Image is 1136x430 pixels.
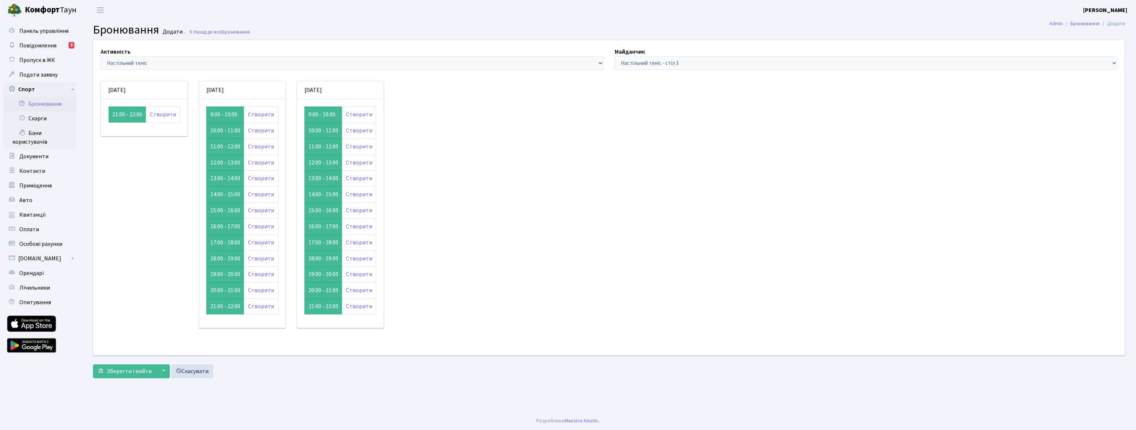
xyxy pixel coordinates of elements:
a: Лічильники [4,280,77,295]
a: Створити [248,270,274,278]
a: Пропуск в ЖК [4,53,77,67]
span: Повідомлення [19,42,57,50]
span: Зберегти і вийти [107,367,152,375]
a: Створити [248,222,274,231]
a: Створити [150,111,176,119]
a: Створити [248,143,274,151]
button: Зберегти і вийти [93,364,156,378]
span: Пропуск в ЖК [19,56,55,64]
a: Створити [346,286,372,294]
a: Створити [248,286,274,294]
span: Орендарі [19,269,44,277]
td: 16:00 - 17:00 [206,218,244,235]
a: Опитування [4,295,77,310]
td: 17:00 - 18:00 [304,235,342,251]
a: Створити [248,239,274,247]
span: Контакти [19,167,45,175]
a: Створити [346,255,372,263]
a: [PERSON_NAME] [1083,6,1127,15]
a: Massive Kinetic [565,417,599,425]
td: 11:00 - 12:00 [304,139,342,155]
a: Бронювання [4,97,77,111]
td: 18:00 - 19:00 [206,251,244,267]
a: Скасувати [171,364,213,378]
a: Бани користувачів [4,126,77,149]
span: Квитанції [19,211,46,219]
span: Панель управління [19,27,69,35]
div: 3 [69,42,74,49]
a: Створити [346,302,372,310]
td: 10:00 - 11:00 [304,123,342,139]
a: Авто [4,193,77,208]
a: Створити [346,159,372,167]
a: Створити [346,206,372,214]
td: 13:00 - 14:00 [206,171,244,187]
a: Особові рахунки [4,237,77,251]
a: Спорт [4,82,77,97]
b: Комфорт [25,4,60,16]
span: Таун [25,4,77,16]
b: [PERSON_NAME] [1083,6,1127,14]
td: 13:00 - 14:00 [304,171,342,187]
td: 9:00 - 10:00 [304,106,342,123]
div: [DATE] [297,81,384,99]
span: Подати заявку [19,71,58,79]
td: 19:00 - 20:00 [206,267,244,283]
a: Створити [248,255,274,263]
div: Розроблено . [536,417,600,425]
small: Додати . [161,28,185,35]
span: Особові рахунки [19,240,62,248]
a: Створити [346,143,372,151]
a: [DOMAIN_NAME] [4,251,77,266]
td: 14:00 - 15:00 [304,187,342,203]
td: 20:00 - 21:00 [304,283,342,299]
a: Створити [346,270,372,278]
a: Створити [346,127,372,135]
a: Подати заявку [4,67,77,82]
a: Створити [248,302,274,310]
span: Авто [19,196,32,204]
a: Admin [1049,20,1063,27]
a: Створити [248,159,274,167]
a: Створити [248,174,274,182]
a: Контакти [4,164,77,178]
td: 12:00 - 13:00 [206,155,244,171]
td: 12:00 - 13:00 [304,155,342,171]
a: Створити [346,174,372,182]
a: Створити [248,111,274,119]
td: 9:00 - 10:00 [206,106,244,123]
li: Додати [1100,20,1125,28]
span: Приміщення [19,182,52,190]
a: Створити [248,190,274,198]
a: Оплати [4,222,77,237]
a: Створити [346,111,372,119]
td: 18:00 - 19:00 [304,251,342,267]
td: 14:00 - 15:00 [206,187,244,203]
a: Документи [4,149,77,164]
nav: breadcrumb [1038,16,1136,31]
span: Лічильники [19,284,50,292]
a: Створити [346,190,372,198]
a: Приміщення [4,178,77,193]
td: 16:00 - 17:00 [304,218,342,235]
span: Опитування [19,298,51,306]
div: [DATE] [199,81,285,99]
a: Панель управління [4,24,77,38]
td: 21:00 - 22:00 [206,299,244,315]
td: 15:00 - 16:00 [206,203,244,219]
a: Створити [248,206,274,214]
td: 11:00 - 12:00 [206,139,244,155]
div: [DATE] [101,81,187,99]
label: Майданчик [615,47,645,56]
td: 17:00 - 18:00 [206,235,244,251]
button: Переключити навігацію [91,4,109,16]
td: 19:00 - 20:00 [304,267,342,283]
span: Бронювання [222,28,250,35]
a: Бронювання [1070,20,1100,27]
a: Створити [346,222,372,231]
span: Документи [19,152,48,160]
a: Повідомлення3 [4,38,77,53]
span: Оплати [19,225,39,233]
a: Скарги [4,111,77,126]
a: Квитанції [4,208,77,222]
